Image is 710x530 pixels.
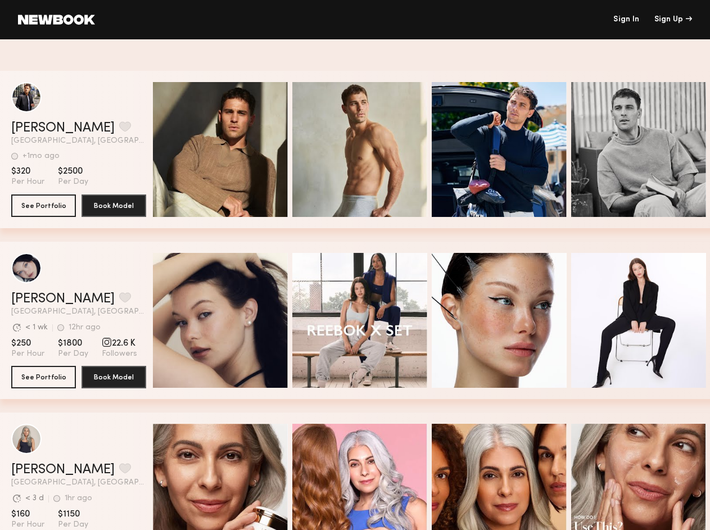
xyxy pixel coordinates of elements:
[613,16,639,24] a: Sign In
[82,194,146,217] button: Book Model
[11,177,44,187] span: Per Hour
[102,338,137,349] span: 22.6 K
[11,166,44,177] span: $320
[58,520,88,530] span: Per Day
[22,152,60,160] div: +1mo ago
[11,479,146,487] span: [GEOGRAPHIC_DATA], [GEOGRAPHIC_DATA]
[11,366,76,388] button: See Portfolio
[11,338,44,349] span: $250
[654,16,692,24] div: Sign Up
[11,292,115,306] a: [PERSON_NAME]
[11,308,146,316] span: [GEOGRAPHIC_DATA], [GEOGRAPHIC_DATA]
[11,509,44,520] span: $160
[58,166,88,177] span: $2500
[69,324,101,332] div: 12hr ago
[58,177,88,187] span: Per Day
[58,349,88,359] span: Per Day
[25,495,44,502] div: < 3 d
[82,366,146,388] button: Book Model
[58,338,88,349] span: $1800
[11,349,44,359] span: Per Hour
[11,121,115,135] a: [PERSON_NAME]
[11,137,146,145] span: [GEOGRAPHIC_DATA], [GEOGRAPHIC_DATA]
[102,349,137,359] span: Followers
[58,509,88,520] span: $1150
[11,463,115,477] a: [PERSON_NAME]
[25,324,48,332] div: < 1 wk
[11,520,44,530] span: Per Hour
[11,194,76,217] button: See Portfolio
[65,495,92,502] div: 1hr ago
